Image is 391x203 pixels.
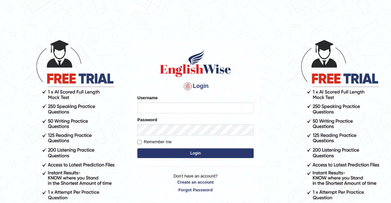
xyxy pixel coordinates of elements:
[137,187,254,193] a: Forgot Password
[137,95,158,101] label: Username
[137,148,254,158] button: Login
[159,49,232,78] img: Logo of English Wise sign in for intelligent practice with AI
[137,179,254,185] a: Create an account
[137,173,254,193] p: Don't have an account?
[137,140,142,144] input: Remember me
[137,117,157,123] label: Password
[137,139,172,145] label: Remember me
[137,81,254,91] h4: Login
